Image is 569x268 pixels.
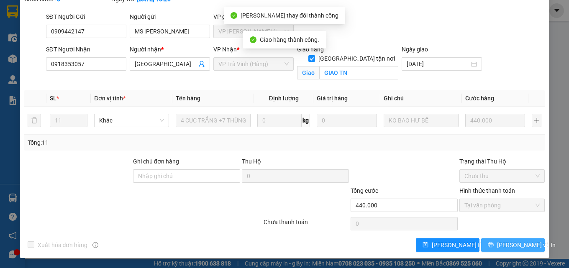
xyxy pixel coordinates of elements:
span: [GEOGRAPHIC_DATA] tận nơi [315,54,398,63]
span: VP Trà Vinh (Hàng) [218,58,289,70]
div: SĐT Người Nhận [46,45,126,54]
span: Tại văn phòng [464,199,540,212]
input: 0 [317,114,377,127]
button: printer[PERSON_NAME] và In [481,238,545,252]
span: Giao hàng thành công. [260,36,319,43]
button: save[PERSON_NAME] thay đổi [416,238,479,252]
span: Giao hàng [297,46,324,53]
span: Chưa thu [464,170,540,182]
span: printer [488,242,494,248]
div: Người nhận [130,45,210,54]
span: Cước hàng [465,95,494,102]
button: plus [532,114,541,127]
div: Tổng: 11 [28,138,220,147]
input: Ghi chú đơn hàng [133,169,240,183]
span: [PERSON_NAME] thay đổi thành công [241,12,338,19]
span: [PERSON_NAME] và In [497,240,556,250]
th: Ghi chú [380,90,462,107]
div: Chưa thanh toán [263,217,350,232]
input: Giao tận nơi [319,66,398,79]
button: delete [28,114,41,127]
span: VP Nhận [213,46,237,53]
label: Ngày giao [402,46,428,53]
div: Người gửi [130,12,210,21]
span: Đơn vị tính [94,95,126,102]
span: kg [302,114,310,127]
span: Tên hàng [176,95,200,102]
input: Ghi Chú [384,114,459,127]
span: [PERSON_NAME] thay đổi [432,240,499,250]
input: Ngày giao [407,59,469,69]
span: Giá trị hàng [317,95,348,102]
span: check-circle [250,36,256,43]
span: Định lượng [269,95,299,102]
span: info-circle [92,242,98,248]
span: Xuất hóa đơn hàng [34,240,91,250]
span: Giao [297,66,319,79]
span: Tổng cước [351,187,378,194]
span: Khác [99,114,164,127]
div: Trạng thái Thu Hộ [459,157,545,166]
label: Ghi chú đơn hàng [133,158,179,165]
span: VP Trần Phú (Hàng) [218,25,289,38]
span: Thu Hộ [242,158,261,165]
input: 0 [465,114,525,127]
span: check-circle [231,12,237,19]
div: SĐT Người Gửi [46,12,126,21]
span: SL [50,95,56,102]
div: VP gửi [213,12,294,21]
input: VD: Bàn, Ghế [176,114,251,127]
span: user-add [198,61,205,67]
label: Hình thức thanh toán [459,187,515,194]
span: save [423,242,428,248]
